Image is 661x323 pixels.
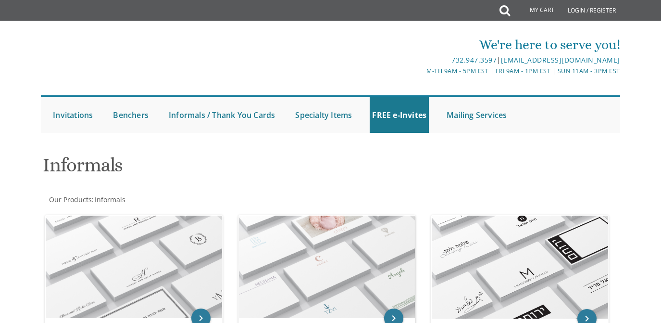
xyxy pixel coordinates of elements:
h1: Informals [43,155,422,183]
a: Mailing Services [444,97,509,133]
img: Full Color Informals [239,216,415,319]
a: Informals [94,195,125,204]
a: Specialty Items [293,97,354,133]
a: FREE e-Invites [370,97,429,133]
div: We're here to serve you! [235,35,620,54]
img: Bar Mitzvah Informals [432,216,608,319]
a: Our Products [48,195,92,204]
a: Invitations [50,97,95,133]
a: 732.947.3597 [451,55,497,65]
img: Standard Informals [46,216,222,319]
span: Informals [95,195,125,204]
a: Benchers [111,97,151,133]
a: [EMAIL_ADDRESS][DOMAIN_NAME] [501,55,620,65]
a: My Cart [509,1,561,20]
div: M-Th 9am - 5pm EST | Fri 9am - 1pm EST | Sun 11am - 3pm EST [235,66,620,76]
a: Informals / Thank You Cards [166,97,277,133]
div: | [235,54,620,66]
div: : [41,195,330,205]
